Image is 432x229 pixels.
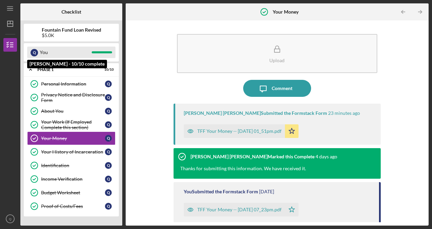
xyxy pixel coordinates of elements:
div: Thanks for submitting this information. We have received it. [174,165,313,179]
div: You [40,47,92,58]
div: Your History of Incarceration [41,149,105,155]
div: Q [105,162,112,169]
button: TFF Your Money -- [DATE] 07_23pm.pdf [184,203,299,216]
div: Q [105,94,112,101]
div: Q [105,203,112,210]
div: Your Work (If Employed Complete this section) [41,119,105,130]
a: Budget WorksheetQ [27,186,115,199]
a: Your MoneyQ [27,131,115,145]
a: Personal InformationQ [27,77,115,91]
b: Fountain Fund Loan Revised [42,27,101,33]
a: Proof of Costs/FeesQ [27,199,115,213]
div: 10 / 10 [102,68,114,72]
b: Your Money [273,9,299,15]
div: TFF Your Money -- [DATE] 01_51pm.pdf [197,128,282,134]
div: Q [105,176,112,182]
a: Income VerificationQ [27,172,115,186]
time: 2025-09-02 17:51 [328,110,360,116]
div: Privacy Notice and Disclosure Form [41,92,105,103]
div: Q [105,135,112,142]
div: Q [105,148,112,155]
time: 2025-08-29 14:40 [316,154,337,159]
button: Upload [177,34,377,73]
div: Q [105,108,112,114]
div: [PERSON_NAME] [PERSON_NAME] Marked this Complete [191,154,314,159]
div: Phase 1 [37,68,97,72]
a: Privacy Notice and Disclosure FormQ [27,91,115,104]
div: Proof of Costs/Fees [41,204,105,209]
button: Comment [243,80,311,97]
div: [PERSON_NAME] [PERSON_NAME] Submitted the Formstack Form [184,110,327,116]
div: Your Money [41,136,105,141]
div: Q [105,189,112,196]
div: About You [41,108,105,114]
a: IdentificationQ [27,159,115,172]
div: Upload [269,58,285,63]
div: You Submitted the Formstack Form [184,189,258,194]
div: Q [105,81,112,87]
a: Your History of IncarcerationQ [27,145,115,159]
div: Q [31,49,38,56]
div: Q [105,121,112,128]
div: Personal Information [41,81,105,87]
div: Identification [41,163,105,168]
div: Comment [272,80,292,97]
button: TFF Your Money -- [DATE] 01_51pm.pdf [184,124,299,138]
div: TFF Your Money -- [DATE] 07_23pm.pdf [197,207,282,212]
time: 2025-08-27 23:23 [259,189,274,194]
a: Your Work (If Employed Complete this section)Q [27,118,115,131]
b: Checklist [61,9,81,15]
div: Income Verification [41,176,105,182]
text: Q [9,217,11,221]
a: About YouQ [27,104,115,118]
div: Budget Worksheet [41,190,105,195]
button: Q [3,212,17,226]
div: $5.0K [42,33,101,38]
